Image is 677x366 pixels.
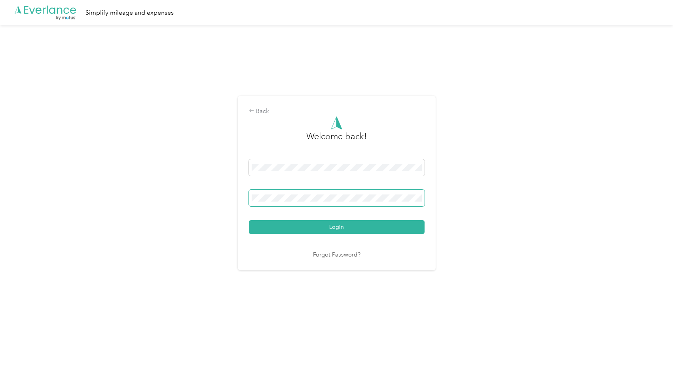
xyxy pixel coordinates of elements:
div: Simplify mileage and expenses [85,8,174,18]
button: Login [249,220,425,234]
h3: greeting [306,130,367,151]
a: Forgot Password? [313,251,360,260]
iframe: Everlance-gr Chat Button Frame [633,322,677,366]
div: Back [249,107,425,116]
